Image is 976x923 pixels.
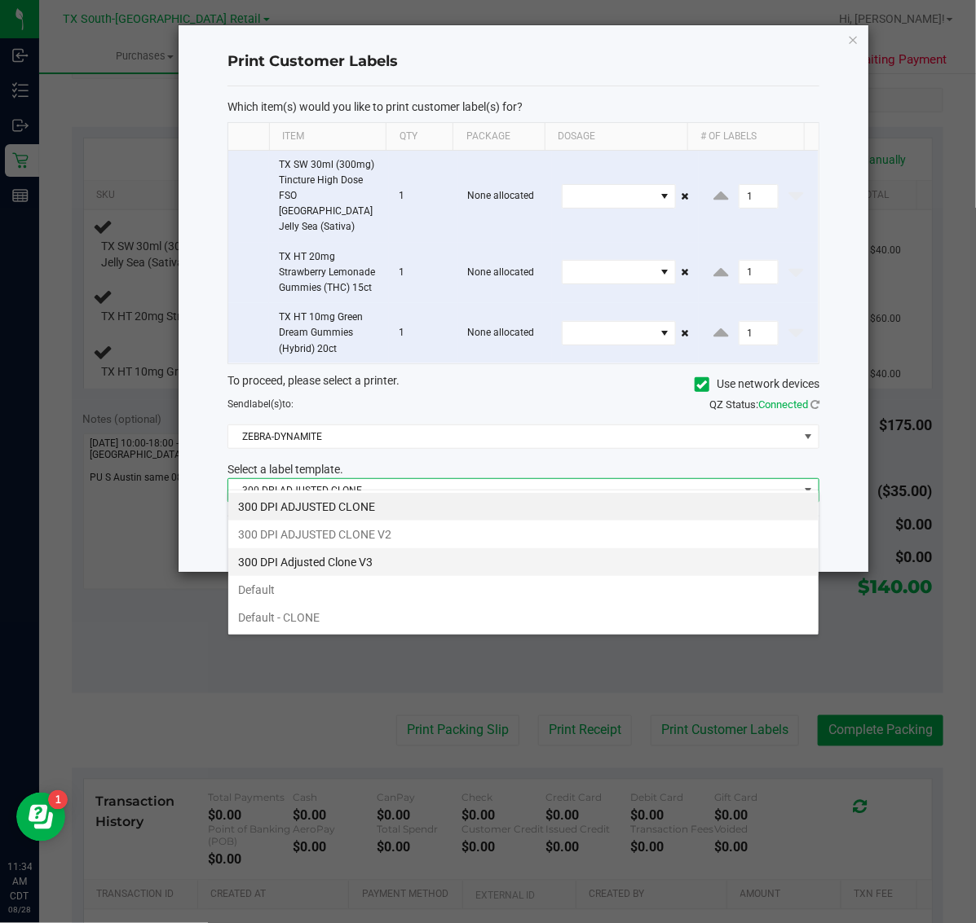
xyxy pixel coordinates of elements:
[269,243,390,304] td: TX HT 20mg Strawberry Lemonade Gummies (THC) 15ct
[227,99,819,114] p: Which item(s) would you like to print customer label(s) for?
[389,243,457,304] td: 1
[458,151,553,243] td: None allocated
[695,376,819,393] label: Use network devices
[228,604,819,631] li: Default - CLONE
[758,398,808,411] span: Connected
[269,123,386,151] th: Item
[545,123,687,151] th: Dosage
[687,123,805,151] th: # of labels
[389,303,457,363] td: 1
[228,479,798,502] span: 300 DPI ADJUSTED CLONE
[269,303,390,363] td: TX HT 10mg Green Dream Gummies (Hybrid) 20ct
[453,123,545,151] th: Package
[228,576,819,604] li: Default
[269,151,390,243] td: TX SW 30ml (300mg) Tincture High Dose FSO [GEOGRAPHIC_DATA] Jelly Sea (Sativa)
[458,243,553,304] td: None allocated
[228,521,819,548] li: 300 DPI ADJUSTED CLONE V2
[227,51,819,73] h4: Print Customer Labels
[250,398,282,410] span: label(s)
[389,151,457,243] td: 1
[48,790,68,810] iframe: Resource center unread badge
[16,793,65,842] iframe: Resource center
[386,123,453,151] th: Qty
[215,372,832,397] div: To proceed, please select a printer.
[458,303,553,363] td: None allocated
[227,398,294,410] span: Send to:
[228,493,819,521] li: 300 DPI ADJUSTED CLONE
[228,548,819,576] li: 300 DPI Adjusted Clone V3
[228,425,798,448] span: ZEBRA-DYNAMITE
[215,461,832,478] div: Select a label template.
[709,398,819,411] span: QZ Status:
